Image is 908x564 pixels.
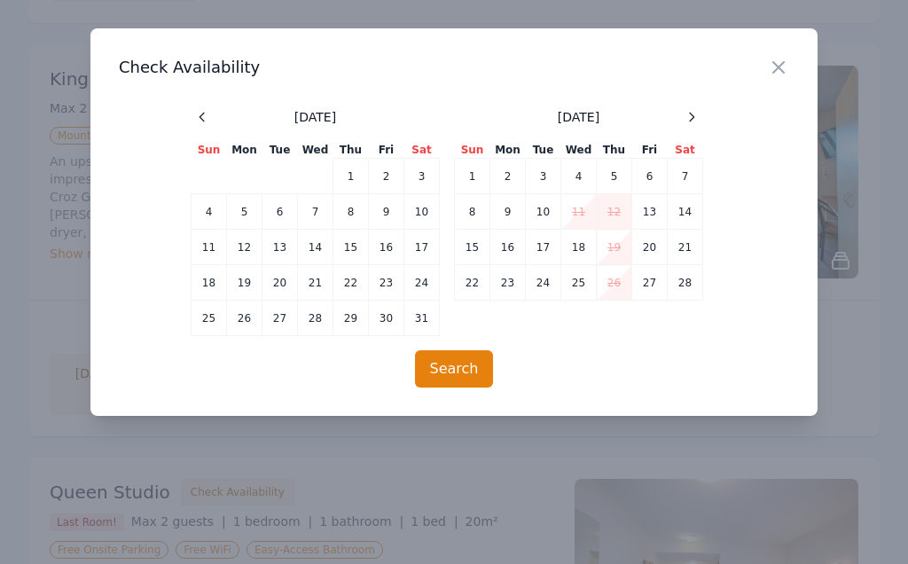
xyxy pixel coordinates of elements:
[668,142,703,159] th: Sat
[597,230,632,265] td: 19
[668,230,703,265] td: 21
[404,230,440,265] td: 17
[333,230,369,265] td: 15
[192,230,227,265] td: 11
[262,142,298,159] th: Tue
[597,159,632,194] td: 5
[455,159,490,194] td: 1
[404,265,440,301] td: 24
[333,159,369,194] td: 1
[455,142,490,159] th: Sun
[490,265,526,301] td: 23
[526,230,561,265] td: 17
[262,194,298,230] td: 6
[490,194,526,230] td: 9
[298,230,333,265] td: 14
[455,230,490,265] td: 15
[333,142,369,159] th: Thu
[298,265,333,301] td: 21
[119,57,789,78] h3: Check Availability
[404,159,440,194] td: 3
[404,142,440,159] th: Sat
[333,194,369,230] td: 8
[369,142,404,159] th: Fri
[262,301,298,336] td: 27
[455,194,490,230] td: 8
[632,159,668,194] td: 6
[455,265,490,301] td: 22
[561,194,597,230] td: 11
[632,265,668,301] td: 27
[415,350,494,388] button: Search
[294,108,336,126] span: [DATE]
[526,194,561,230] td: 10
[632,230,668,265] td: 20
[404,194,440,230] td: 10
[298,142,333,159] th: Wed
[561,230,597,265] td: 18
[298,301,333,336] td: 28
[632,194,668,230] td: 13
[597,194,632,230] td: 12
[561,142,597,159] th: Wed
[490,159,526,194] td: 2
[558,108,599,126] span: [DATE]
[490,142,526,159] th: Mon
[262,265,298,301] td: 20
[597,142,632,159] th: Thu
[369,301,404,336] td: 30
[597,265,632,301] td: 26
[192,265,227,301] td: 18
[227,301,262,336] td: 26
[668,159,703,194] td: 7
[369,265,404,301] td: 23
[192,142,227,159] th: Sun
[333,265,369,301] td: 22
[668,265,703,301] td: 28
[668,194,703,230] td: 14
[227,142,262,159] th: Mon
[369,230,404,265] td: 16
[333,301,369,336] td: 29
[227,194,262,230] td: 5
[298,194,333,230] td: 7
[561,159,597,194] td: 4
[526,265,561,301] td: 24
[192,301,227,336] td: 25
[490,230,526,265] td: 16
[262,230,298,265] td: 13
[404,301,440,336] td: 31
[369,194,404,230] td: 9
[632,142,668,159] th: Fri
[526,159,561,194] td: 3
[526,142,561,159] th: Tue
[192,194,227,230] td: 4
[369,159,404,194] td: 2
[561,265,597,301] td: 25
[227,265,262,301] td: 19
[227,230,262,265] td: 12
